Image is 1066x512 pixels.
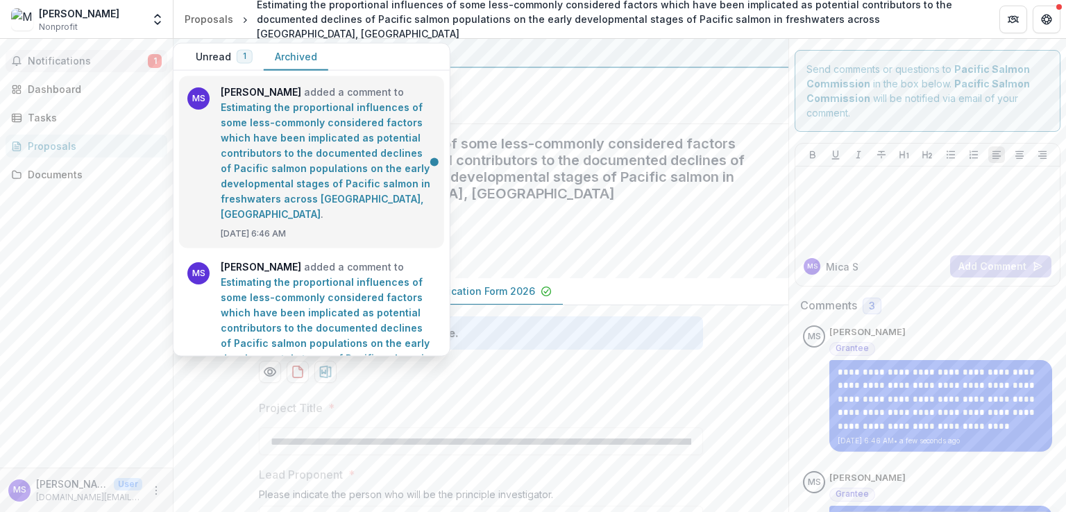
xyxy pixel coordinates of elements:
div: Documents [28,167,156,182]
button: Add Comment [950,255,1051,278]
p: User [114,478,142,490]
a: Proposals [179,9,239,29]
a: Tasks [6,106,167,129]
div: Proposals [185,12,233,26]
button: Strike [873,146,890,163]
button: Unread [185,44,264,71]
button: Get Help [1033,6,1060,33]
span: Nonprofit [39,21,78,33]
div: Please indicate the person who will be the principle investigator. [259,488,703,506]
button: Open entity switcher [148,6,167,33]
button: Align Left [988,146,1005,163]
p: [DATE] 6:46 AM • a few seconds ago [838,436,1044,446]
button: Align Center [1011,146,1028,163]
p: Mica S [826,259,858,274]
span: 3 [869,300,875,312]
p: [PERSON_NAME] [36,477,108,491]
button: Underline [827,146,844,163]
p: [PERSON_NAME] [829,471,906,485]
p: added a comment to . [221,85,436,222]
div: Tasks [28,110,156,125]
button: Ordered List [965,146,982,163]
div: Pacific Salmon Commission [185,44,777,61]
button: Bold [804,146,821,163]
a: Estimating the proportional influences of some less-commonly considered factors which have been i... [221,276,430,395]
h2: Estimating the proportional influences of some less-commonly considered factors which have been i... [185,135,755,202]
p: Project Title [259,400,323,416]
span: Notifications [28,56,148,67]
p: added a comment to . [221,259,436,397]
div: Mica Smith [808,478,821,487]
div: Proposals [28,139,156,153]
div: Mica Smith [13,486,26,495]
button: Bullet List [942,146,959,163]
span: Grantee [836,343,869,353]
p: [PERSON_NAME] [829,325,906,339]
a: Documents [6,163,167,186]
button: download-proposal [287,361,309,383]
a: Dashboard [6,78,167,101]
a: Proposals [6,135,167,157]
div: Send comments or questions to in the box below. will be notified via email of your comment. [795,50,1060,132]
button: Archived [264,44,328,71]
button: More [148,482,164,499]
a: Estimating the proportional influences of some less-commonly considered factors which have been i... [221,101,430,220]
img: Mica Smith [11,8,33,31]
button: Heading 1 [896,146,913,163]
p: Lead Proponent [259,466,343,483]
button: Preview 41e1e83d-4f2d-4106-848e-c7f0c6765232-0.pdf [259,361,281,383]
button: Partners [999,6,1027,33]
span: Grantee [836,489,869,499]
div: Dashboard [28,82,156,96]
h2: Comments [800,299,857,312]
button: Align Right [1034,146,1051,163]
button: Heading 2 [919,146,936,163]
div: [PERSON_NAME] [39,6,119,21]
div: Mica Smith [807,263,818,270]
span: 1 [243,51,246,61]
button: download-proposal [314,361,337,383]
button: Notifications1 [6,50,167,72]
p: [DOMAIN_NAME][EMAIL_ADDRESS][DOMAIN_NAME] [36,491,142,504]
div: Mica Smith [808,332,821,341]
span: 1 [148,54,162,68]
button: Italicize [850,146,867,163]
